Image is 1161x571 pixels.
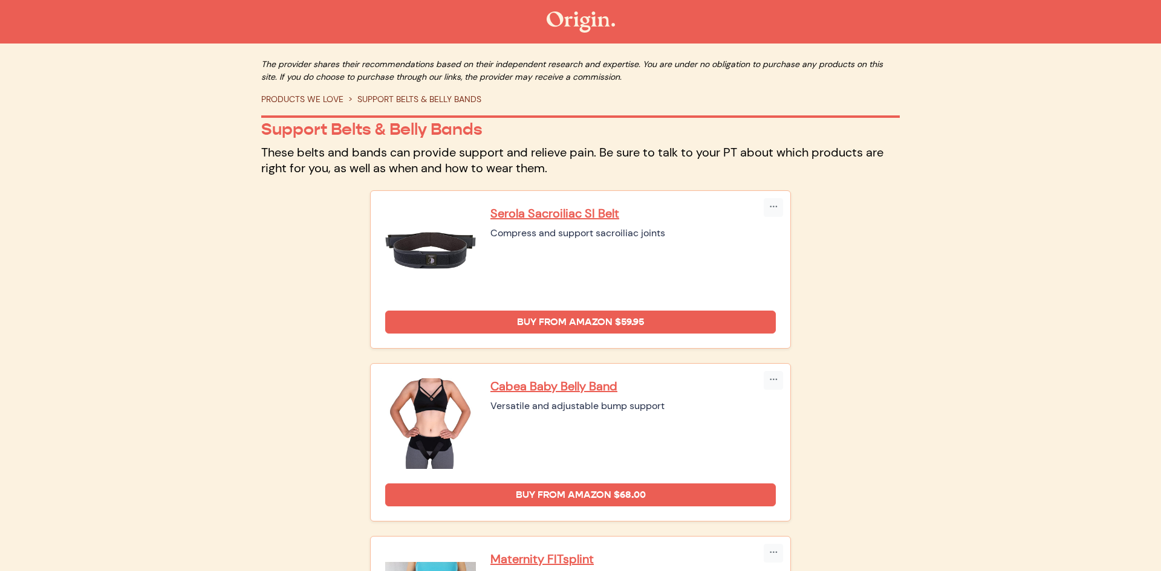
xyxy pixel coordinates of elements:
[490,226,776,240] div: Compress and support sacroiliac joints
[490,205,776,221] a: Serola Sacroiliac SI Belt
[490,399,776,413] div: Versatile and adjustable bump support
[261,94,343,105] a: PRODUCTS WE LOVE
[385,483,776,506] a: Buy from Amazon $68.00
[547,11,615,33] img: The Origin Shop
[490,551,776,567] a: Maternity FITsplint
[343,93,481,106] li: SUPPORT BELTS & BELLY BANDS
[385,311,776,334] a: Buy from Amazon $59.95
[261,58,900,83] p: The provider shares their recommendations based on their independent research and expertise. You ...
[385,378,476,469] img: Cabea Baby Belly Band
[261,144,900,176] p: These belts and bands can provide support and relieve pain. Be sure to talk to your PT about whic...
[261,119,900,140] p: Support Belts & Belly Bands
[385,205,476,296] img: Serola Sacroiliac SI Belt
[490,378,776,394] a: Cabea Baby Belly Band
